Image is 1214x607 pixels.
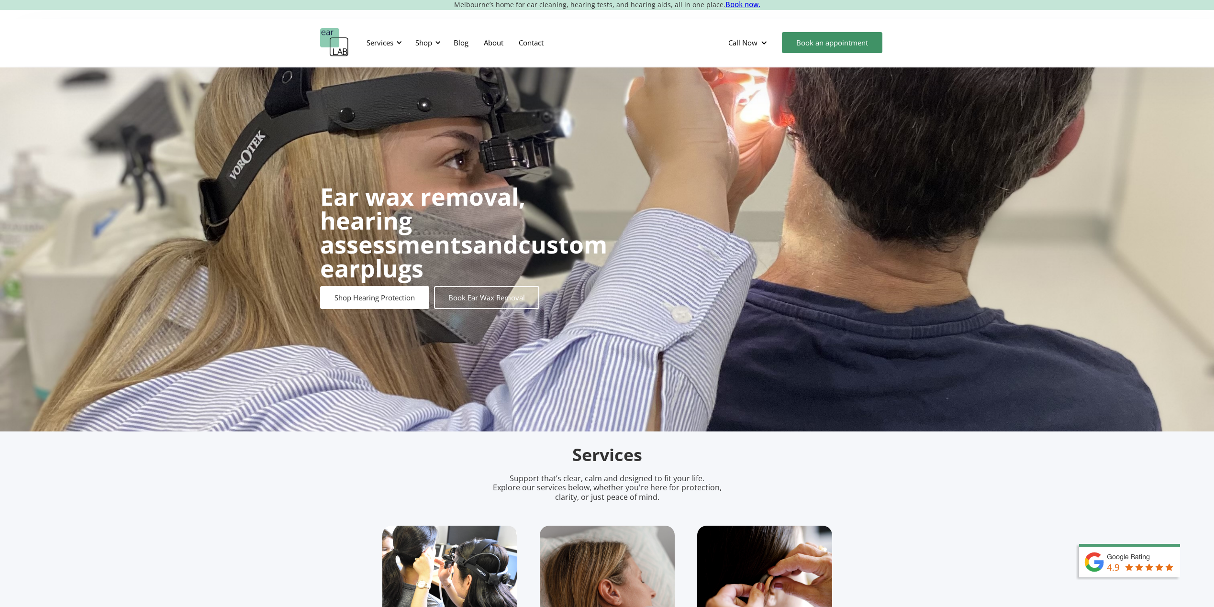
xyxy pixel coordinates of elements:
[511,29,551,56] a: Contact
[410,28,444,57] div: Shop
[320,185,607,280] h1: and
[434,286,539,309] a: Book Ear Wax Removal
[446,29,476,56] a: Blog
[480,474,734,502] p: Support that’s clear, calm and designed to fit your life. Explore our services below, whether you...
[415,38,432,47] div: Shop
[382,444,832,466] h2: Services
[782,32,882,53] a: Book an appointment
[320,180,525,261] strong: Ear wax removal, hearing assessments
[367,38,393,47] div: Services
[721,28,777,57] div: Call Now
[476,29,511,56] a: About
[728,38,757,47] div: Call Now
[320,28,349,57] a: home
[361,28,405,57] div: Services
[320,286,429,309] a: Shop Hearing Protection
[320,228,607,285] strong: custom earplugs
